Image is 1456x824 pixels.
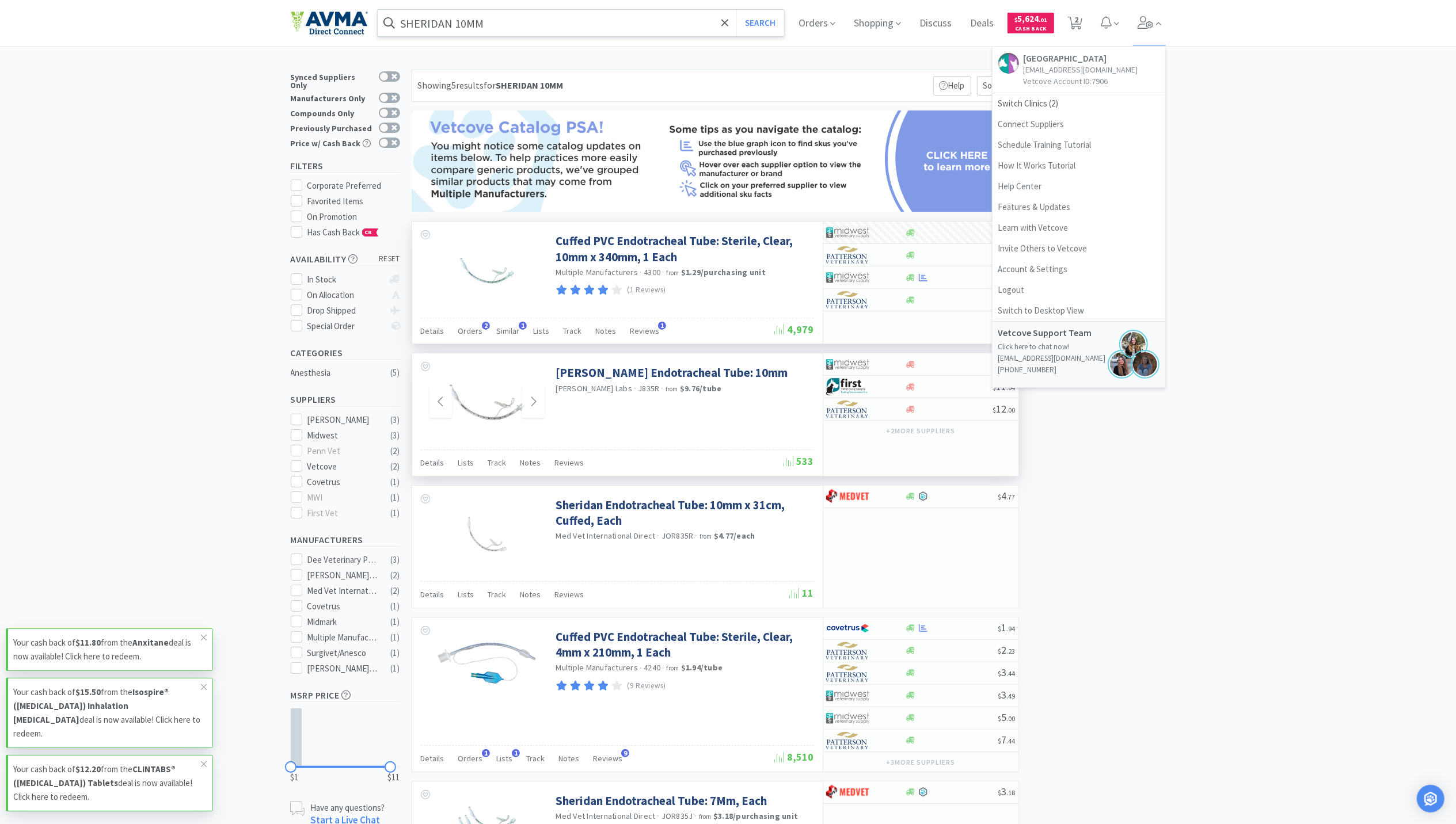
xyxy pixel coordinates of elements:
div: [PERSON_NAME] [307,413,378,427]
div: ( 1 ) [391,662,400,676]
div: Open Intercom Messenger [1417,785,1444,812]
span: Orders [458,326,483,336]
div: Synced Suppliers Only [291,71,373,89]
div: Anesthesia [291,366,384,380]
div: Manufacturers Only [291,93,373,102]
span: 4 [998,489,1016,502]
div: First Vet [307,506,378,520]
a: Discuss [915,18,956,29]
div: ( 1 ) [391,600,400,613]
img: 77fca1acd8b6420a9015268ca798ef17_1.png [826,620,869,637]
span: Reviews [630,326,660,336]
img: f5e969b455434c6296c6d81ef179fa71_3.png [826,246,869,264]
span: Details [421,589,444,600]
div: Surgivet/Anesco [307,646,378,660]
span: 4,979 [775,323,814,336]
div: Penn Vet [307,444,378,458]
img: f5e969b455434c6296c6d81ef179fa71_3.png [826,291,869,308]
strong: $15.50 [75,686,101,697]
span: Details [421,326,444,336]
img: ksen.png [1131,350,1160,379]
span: 5,624 [1014,13,1047,24]
a: Logout [993,280,1165,300]
p: [PHONE_NUMBER] [998,364,1160,376]
a: Multiple Manufacturers [556,662,638,673]
div: ( 2 ) [391,584,400,598]
span: Notes [520,457,541,468]
span: · [657,531,660,541]
a: How It Works Tutorial [993,155,1165,176]
div: ( 2 ) [391,569,400,582]
div: Price w/ Cash Back [291,138,373,147]
span: . 94 [1007,624,1016,633]
strong: $11.80 [75,637,101,648]
span: 11 [790,586,814,600]
img: hannah.png [1119,330,1148,358]
span: . 44 [1007,737,1016,745]
div: ( 2 ) [391,444,400,458]
span: $ [993,406,997,414]
span: 3 [998,688,1016,701]
span: · [640,663,642,673]
a: Schedule Training Tutorial [993,135,1165,155]
span: from [700,532,712,540]
img: 99da5c7f41514cf793a999d2aeca2572_74880.jpeg [450,365,524,440]
span: Notes [520,589,541,600]
p: Your cash back of from the deal is now available! Click here to redeem. [13,636,201,663]
span: Notes [559,753,580,764]
span: $ [998,647,1002,655]
span: 1 [519,322,527,330]
span: . 77 [1007,493,1016,501]
strong: $12.20 [75,764,101,775]
strong: Anxitane [132,637,169,648]
span: 1 [512,749,520,757]
span: $1 [291,770,299,784]
div: MWI [307,491,378,505]
span: · [634,383,636,394]
a: Sheridan Endotracheal Tube: 7Mm, Each [556,793,767,808]
span: CB [363,229,374,236]
span: 7 [998,733,1016,746]
span: Notes [596,326,617,336]
strong: $1.29 / purchasing unit [681,267,766,277]
a: $5,624.01Cash Back [1008,7,1054,39]
span: J835R [638,383,659,394]
h5: Manufacturers [291,533,400,547]
span: Switch Clinics ( 2 ) [993,93,1165,114]
span: 9 [621,749,629,757]
span: $11 [388,770,400,784]
span: . 18 [1007,788,1016,797]
div: Covetrus [307,475,378,489]
div: ( 2 ) [391,460,400,474]
img: f5e969b455434c6296c6d81ef179fa71_3.png [826,732,869,749]
span: reset [379,253,400,265]
span: 533 [784,455,814,468]
span: · [640,267,642,277]
span: . 01 [1039,16,1047,24]
a: Switch to Desktop View [993,300,1165,321]
span: Reviews [555,589,584,600]
a: Features & Updates [993,197,1165,218]
a: [PERSON_NAME] Endotracheal Tube: 10mm [556,365,788,380]
span: $ [998,737,1002,745]
span: Orders [458,753,483,764]
img: bdd3c0f4347043b9a893056ed883a29a_120.png [826,784,869,801]
span: Track [527,753,545,764]
span: · [657,811,660,821]
img: 4dd14cff54a648ac9e977f0c5da9bc2e_5.png [826,224,869,241]
a: Cuffed PVC Endotracheal Tube: Sterile, Clear, 4mm x 210mm, 1 Each [556,629,811,661]
span: Lists [534,326,550,336]
h5: Availability [291,253,400,266]
span: Reviews [594,753,623,764]
div: Special Order [307,319,383,333]
a: Multiple Manufacturers [556,267,638,277]
span: $ [998,788,1002,797]
img: jenna.png [1108,350,1136,379]
span: from [667,664,679,672]
span: Cash Back [1014,26,1047,33]
div: Corporate Preferred [307,179,400,193]
img: 4dd14cff54a648ac9e977f0c5da9bc2e_5.png [826,356,869,373]
span: 3 [998,785,1016,798]
div: ( 1 ) [391,615,400,629]
img: e4e33dab9f054f5782a47901c742baa9_102.png [291,11,368,35]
